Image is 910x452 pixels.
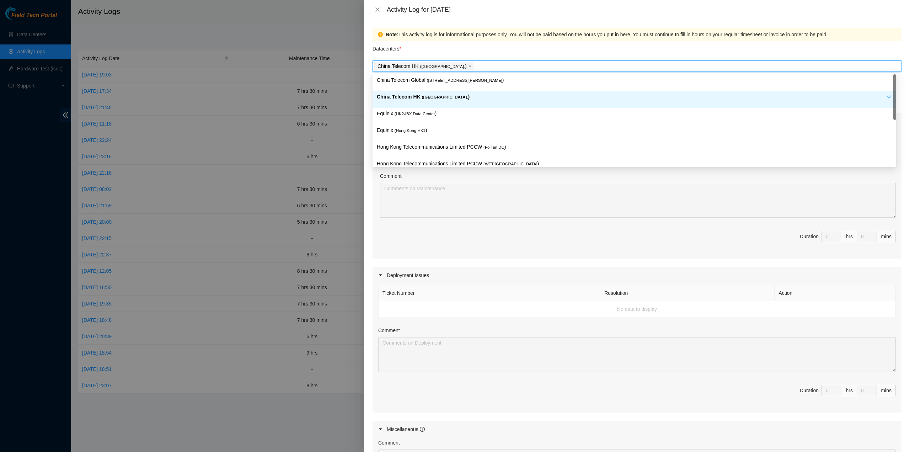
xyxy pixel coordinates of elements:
div: mins [877,385,896,396]
span: ( WTT [GEOGRAPHIC_DATA] [483,162,537,166]
th: Action [775,285,896,301]
span: info-circle [420,427,425,432]
span: ( [GEOGRAPHIC_DATA]. [422,95,468,99]
th: Resolution [600,285,775,301]
th: Ticket Number [379,285,600,301]
span: ( Hong Kong HK1 [395,128,425,133]
p: Equinix ) [377,126,892,134]
div: This activity log is for informational purposes only. You will not be paid based on the hours you... [386,31,896,38]
p: Datacenters [373,41,401,53]
strong: Note: [386,31,398,38]
p: Hong Kong Telecommunications Limited PCCW ) [377,160,892,168]
button: Close [373,6,382,13]
div: hrs [842,385,857,396]
p: China Telecom HK ) [378,62,467,70]
label: Comment [378,439,400,447]
div: Miscellaneous info-circle [373,421,901,437]
span: ( [GEOGRAPHIC_DATA]. [420,64,465,69]
label: Comment [380,172,402,180]
label: Comment [378,326,400,334]
div: Activity Log for [DATE] [387,6,901,14]
span: ( Fo Tan DC [483,145,504,149]
div: Miscellaneous [387,425,425,433]
div: Duration [800,387,819,394]
div: Duration [800,233,819,240]
span: ( [STREET_ADDRESS][PERSON_NAME] [427,78,502,83]
div: Deployment Issues [373,267,901,283]
span: close [468,64,472,68]
span: exclamation-circle [378,32,383,37]
span: caret-right [378,427,382,431]
p: China Telecom Global ) [377,76,892,84]
div: mins [877,231,896,242]
p: Hong Kong Telecommunications Limited PCCW ) [377,143,892,151]
td: No data to display [379,301,896,317]
textarea: Comment [378,337,896,372]
p: China Telecom HK ) [377,93,887,101]
span: ( HK2-IBX Data Center [395,112,435,116]
div: hrs [842,231,857,242]
span: close [375,7,380,12]
span: caret-right [378,273,382,277]
textarea: Comment [380,183,896,218]
span: check [887,94,892,99]
p: Equinix ) [377,110,892,118]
